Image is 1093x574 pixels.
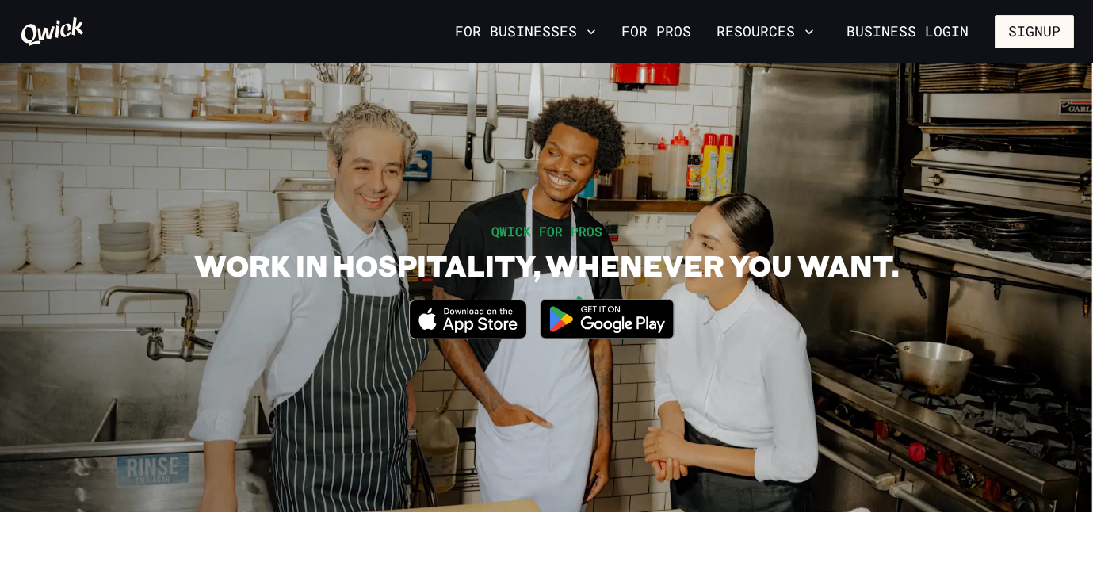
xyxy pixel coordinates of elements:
[833,15,982,48] a: Business Login
[194,247,899,283] h1: WORK IN HOSPITALITY, WHENEVER YOU WANT.
[710,18,820,45] button: Resources
[615,18,697,45] a: For Pros
[449,18,602,45] button: For Businesses
[491,223,602,239] span: QWICK FOR PROS
[995,15,1074,48] button: Signup
[530,289,684,349] img: Get it on Google Play
[409,326,528,342] a: Download on the App Store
